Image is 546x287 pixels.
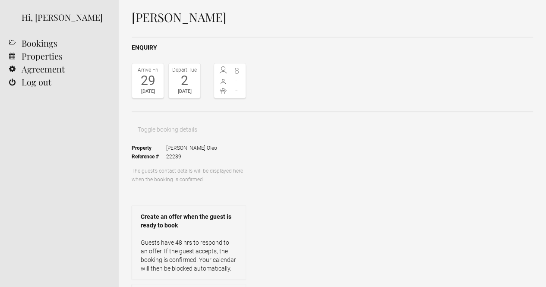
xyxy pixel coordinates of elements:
[166,152,217,161] span: 22239
[171,74,198,87] div: 2
[171,87,198,96] div: [DATE]
[230,66,244,75] span: 8
[132,144,166,152] strong: Property
[230,86,244,95] span: -
[141,238,237,273] p: Guests have 48 hrs to respond to an offer. If the guest accepts, the booking is confirmed. Your c...
[166,144,217,152] span: [PERSON_NAME] Oleo
[134,87,161,96] div: [DATE]
[141,212,237,230] strong: Create an offer when the guest is ready to book
[132,43,533,52] h2: Enquiry
[134,74,161,87] div: 29
[22,11,106,24] div: Hi, [PERSON_NAME]
[134,66,161,74] div: Arrive Fri
[171,66,198,74] div: Depart Tue
[132,152,166,161] strong: Reference #
[230,76,244,85] span: -
[132,121,203,138] button: Toggle booking details
[132,167,246,184] p: The guest’s contact details will be displayed here when the booking is confirmed.
[132,11,533,24] h1: [PERSON_NAME]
